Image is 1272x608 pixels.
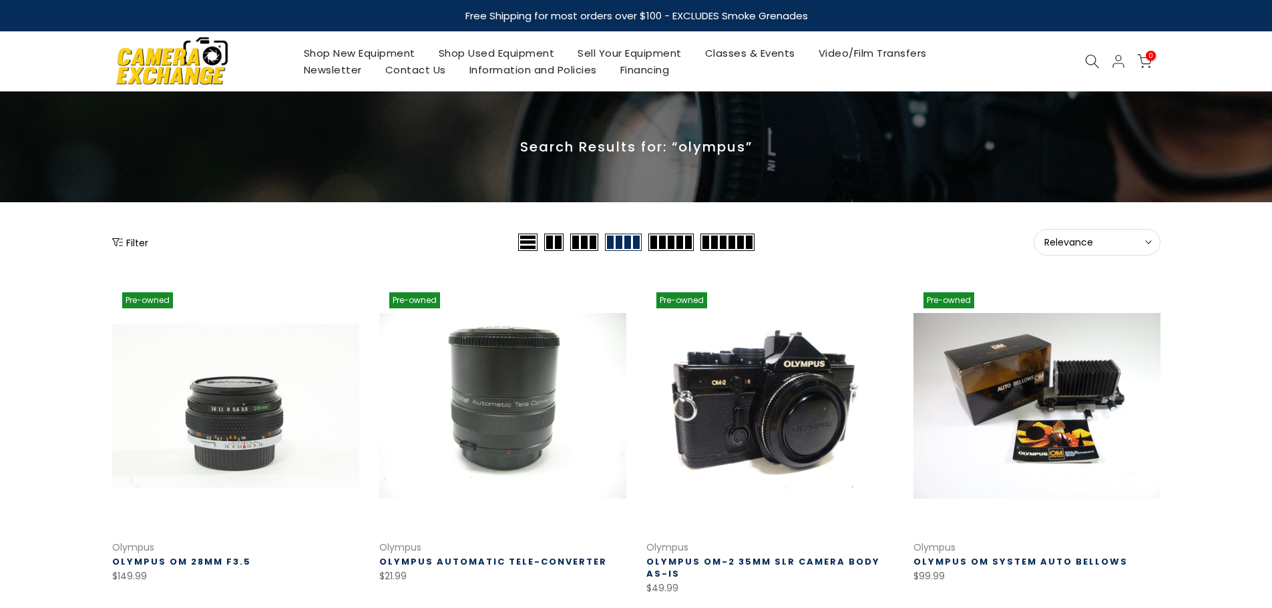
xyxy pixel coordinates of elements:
a: Video/Film Transfers [807,45,938,61]
a: Olympus OM 28mm F3.5 [112,555,251,568]
button: Relevance [1034,229,1160,256]
a: Olympus [379,541,421,554]
p: Search Results for: “olympus” [112,138,1160,156]
div: $149.99 [112,568,359,585]
a: Shop Used Equipment [427,45,566,61]
a: Contact Us [373,61,457,78]
div: $21.99 [379,568,626,585]
a: Financing [608,61,681,78]
a: Olympus [646,541,688,554]
a: Information and Policies [457,61,608,78]
a: Olympus Automatic Tele-Converter [379,555,607,568]
div: $99.99 [913,568,1160,585]
div: $49.99 [646,580,893,597]
button: Show filters [112,236,148,249]
a: Shop New Equipment [292,45,427,61]
a: Olympus [913,541,956,554]
a: Sell Your Equipment [566,45,694,61]
strong: Free Shipping for most orders over $100 - EXCLUDES Smoke Grenades [465,9,807,23]
a: Olympus OM-2 35mm SLR Camera Body AS-IS [646,555,880,580]
a: Newsletter [292,61,373,78]
a: Olympus OM System Auto Bellows [913,555,1128,568]
span: Relevance [1044,236,1150,248]
a: Classes & Events [693,45,807,61]
a: 0 [1137,54,1152,69]
span: 0 [1146,51,1156,61]
a: Olympus [112,541,154,554]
